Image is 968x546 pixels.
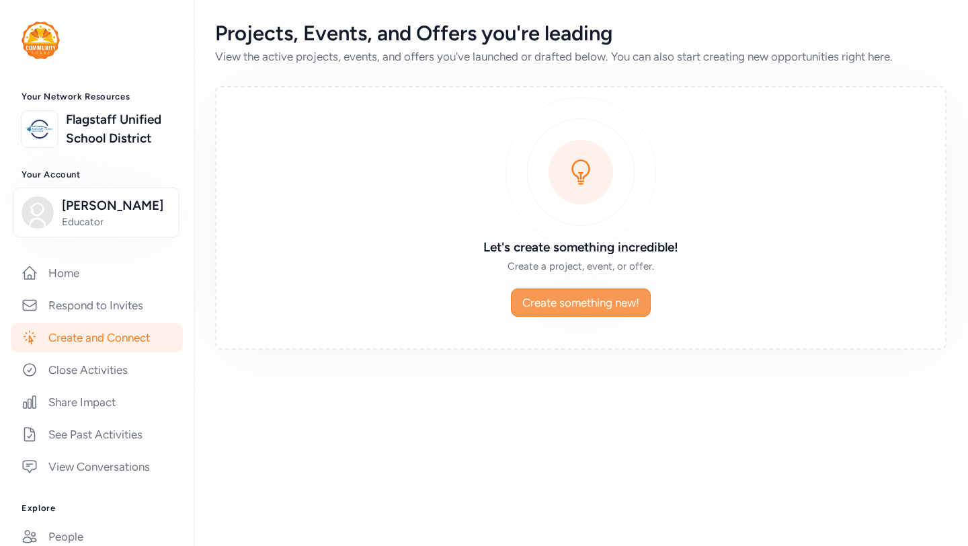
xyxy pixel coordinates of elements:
span: Educator [62,215,171,229]
div: Projects, Events, and Offers you're leading [215,22,946,46]
div: Create a project, event, or offer. [387,260,774,273]
a: Flagstaff Unified School District [66,110,172,148]
a: Close Activities [11,355,183,385]
a: Create and Connect [11,323,183,352]
a: Home [11,258,183,288]
a: Share Impact [11,387,183,417]
a: View Conversations [11,452,183,481]
span: Create something new! [522,295,639,311]
h3: Your Account [22,169,172,180]
h3: Let's create something incredible! [387,238,774,257]
a: Respond to Invites [11,290,183,320]
div: View the active projects, events, and offers you've launched or drafted below. You can also start... [215,48,946,65]
button: [PERSON_NAME]Educator [13,188,179,237]
span: [PERSON_NAME] [62,196,171,215]
img: logo [22,22,60,59]
h3: Explore [22,503,172,514]
button: Create something new! [511,288,651,317]
h3: Your Network Resources [22,91,172,102]
img: logo [25,114,54,144]
a: See Past Activities [11,420,183,449]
